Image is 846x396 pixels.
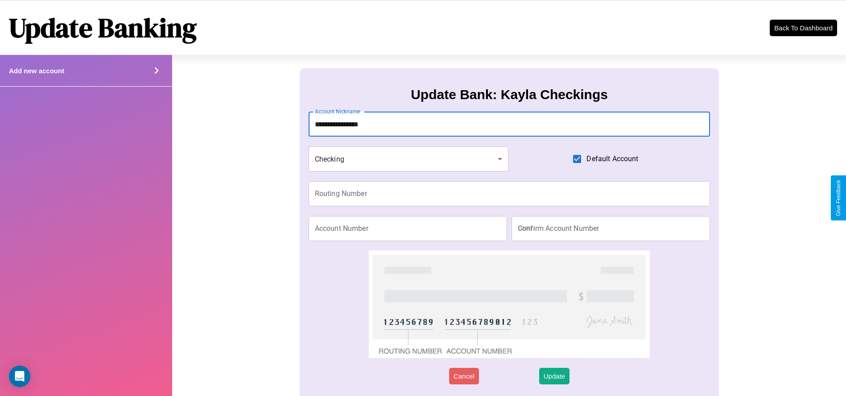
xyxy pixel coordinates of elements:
[9,9,197,46] h1: Update Banking
[411,87,608,102] h3: Update Bank: Kayla Checkings
[539,368,570,384] button: Update
[586,154,638,164] span: Default Account
[309,146,508,171] div: Checking
[449,368,479,384] button: Cancel
[9,67,64,75] h4: Add new account
[835,180,842,216] div: Give Feedback
[315,108,360,115] label: Account Nickname
[770,20,837,36] button: Back To Dashboard
[369,250,650,358] img: check
[9,366,30,387] div: Open Intercom Messenger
